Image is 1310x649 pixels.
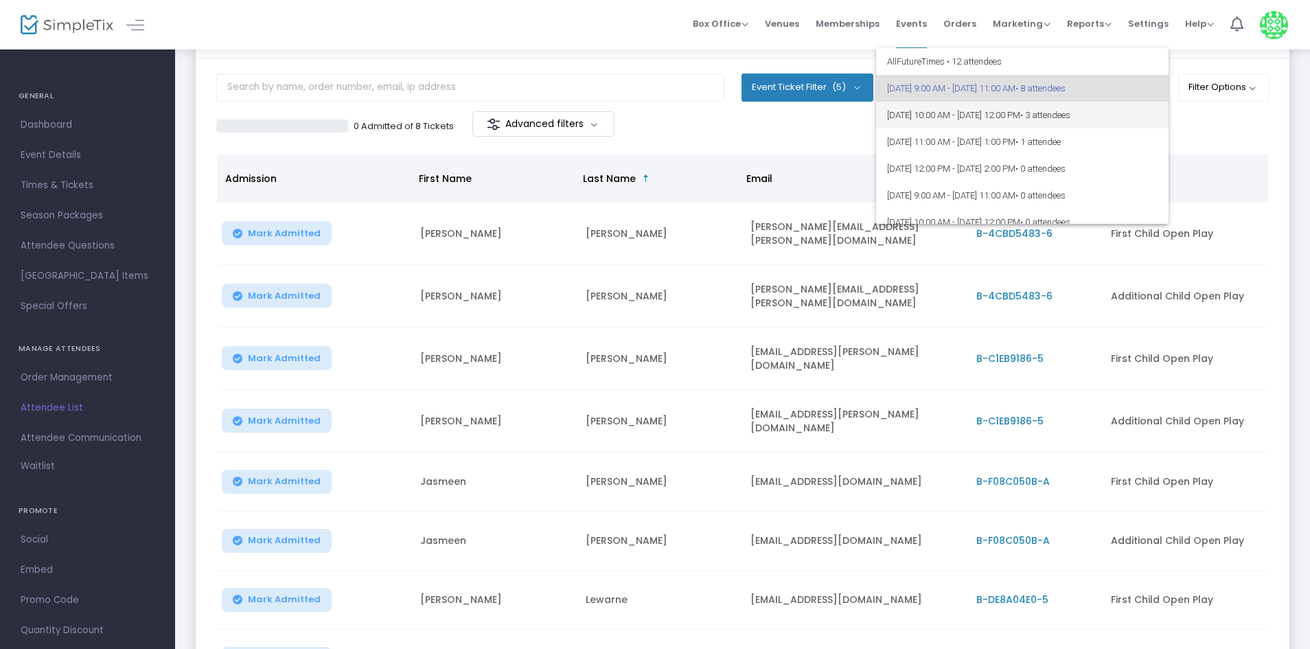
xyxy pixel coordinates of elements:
[1015,137,1061,147] span: • 1 attendee
[887,48,1158,75] span: All Future Times • 12 attendees
[887,209,1158,236] span: [DATE] 10:00 AM - [DATE] 12:00 PM
[1020,217,1070,227] span: • 0 attendees
[887,182,1158,209] span: [DATE] 9:00 AM - [DATE] 11:00 AM
[1015,83,1066,93] span: • 8 attendees
[887,75,1158,102] span: [DATE] 9:00 AM - [DATE] 11:00 AM
[1015,163,1066,174] span: • 0 attendees
[887,102,1158,128] span: [DATE] 10:00 AM - [DATE] 12:00 PM
[887,155,1158,182] span: [DATE] 12:00 PM - [DATE] 2:00 PM
[887,128,1158,155] span: [DATE] 11:00 AM - [DATE] 1:00 PM
[1015,190,1066,201] span: • 0 attendees
[1020,110,1070,120] span: • 3 attendees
